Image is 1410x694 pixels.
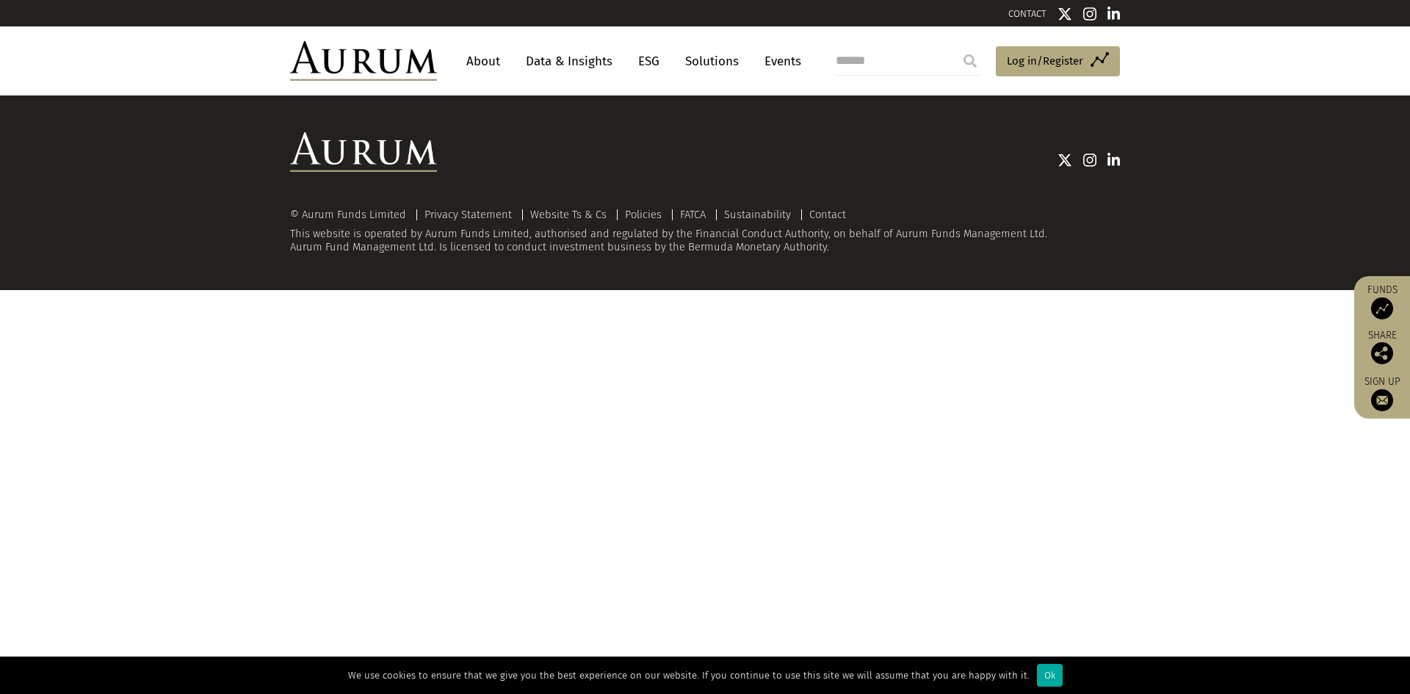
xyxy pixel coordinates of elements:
img: Aurum Logo [290,132,437,172]
a: CONTACT [1008,8,1046,19]
a: FATCA [680,208,706,221]
img: Instagram icon [1083,7,1096,21]
a: About [459,48,507,75]
div: © Aurum Funds Limited [290,209,413,220]
img: Twitter icon [1057,153,1072,167]
span: Log in/Register [1007,52,1083,70]
a: Log in/Register [996,46,1120,77]
a: Events [757,48,801,75]
a: Data & Insights [518,48,620,75]
a: Privacy Statement [424,208,512,221]
a: Policies [625,208,662,221]
img: Linkedin icon [1107,7,1121,21]
div: This website is operated by Aurum Funds Limited, authorised and regulated by the Financial Conduc... [290,209,1120,253]
a: Website Ts & Cs [530,208,607,221]
a: Contact [809,208,846,221]
img: Aurum [290,41,437,81]
a: Solutions [678,48,746,75]
img: Twitter icon [1057,7,1072,21]
img: Linkedin icon [1107,153,1121,167]
a: Sustainability [724,208,791,221]
a: Funds [1362,283,1403,319]
input: Submit [955,46,985,76]
a: ESG [631,48,667,75]
img: Instagram icon [1083,153,1096,167]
